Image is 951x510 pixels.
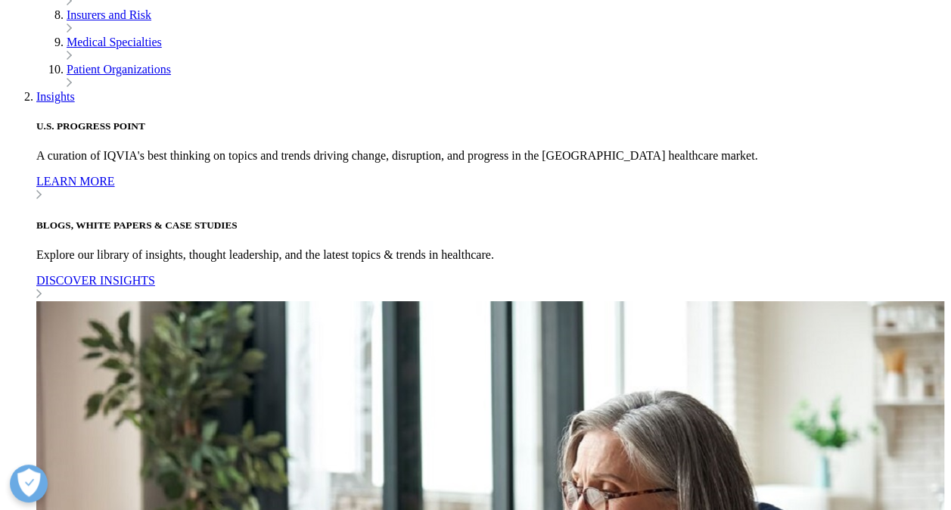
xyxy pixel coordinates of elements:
[36,149,945,163] p: A curation of IQVIA's best thinking on topics and trends driving change, disruption, and progress...
[36,219,945,232] h5: BLOGS, WHITE PAPERS & CASE STUDIES
[36,175,945,202] a: LEARN MORE
[67,63,171,76] a: Patient Organizations
[36,248,945,262] p: Explore our library of insights, thought leadership, and the latest topics & trends in healthcare.
[67,8,151,21] a: Insurers and Risk
[36,274,945,301] a: DISCOVER INSIGHTS
[67,36,162,48] a: Medical Specialties
[36,90,75,103] a: Insights
[10,465,48,502] button: Open Preferences
[36,120,945,132] h5: U.S. PROGRESS POINT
